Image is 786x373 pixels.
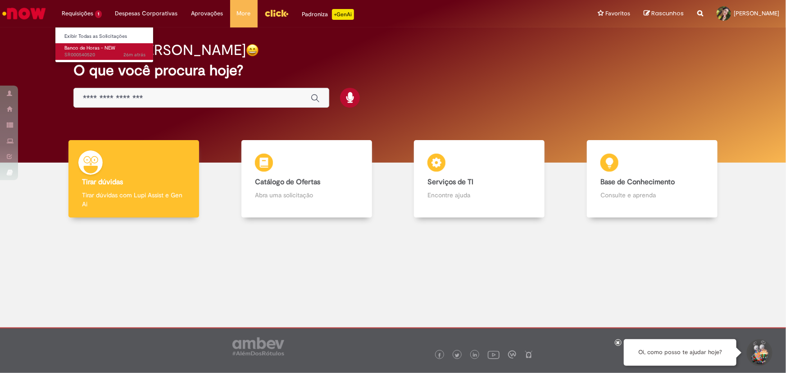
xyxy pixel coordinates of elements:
p: Encontre ajuda [427,191,531,200]
img: logo_footer_ambev_rotulo_gray.png [232,337,284,355]
span: Aprovações [191,9,223,18]
ul: Requisições [55,27,154,63]
span: Banco de Horas - NEW [64,45,115,51]
span: More [237,9,251,18]
span: 1 [95,10,102,18]
a: Base de Conhecimento Consulte e aprenda [566,140,739,218]
p: Consulte e aprenda [600,191,704,200]
div: Padroniza [302,9,354,20]
span: SR000540520 [64,51,145,59]
a: Aberto SR000540520 : Banco de Horas - NEW [55,43,154,60]
b: Catálogo de Ofertas [255,177,320,186]
img: click_logo_yellow_360x200.png [264,6,289,20]
b: Serviços de TI [427,177,473,186]
img: logo_footer_twitter.png [455,353,459,358]
img: logo_footer_workplace.png [508,350,516,359]
img: logo_footer_naosei.png [525,350,533,359]
b: Tirar dúvidas [82,177,123,186]
a: Tirar dúvidas Tirar dúvidas com Lupi Assist e Gen Ai [47,140,220,218]
p: +GenAi [332,9,354,20]
p: Abra uma solicitação [255,191,359,200]
span: Requisições [62,9,93,18]
img: ServiceNow [1,5,47,23]
img: happy-face.png [246,44,259,57]
h2: Bom dia, [PERSON_NAME] [73,42,246,58]
a: Exibir Todas as Solicitações [55,32,154,41]
time: 29/08/2025 08:46:06 [123,51,145,58]
p: Tirar dúvidas com Lupi Assist e Gen Ai [82,191,186,209]
img: logo_footer_youtube.png [488,349,500,360]
b: Base de Conhecimento [600,177,675,186]
span: Rascunhos [651,9,684,18]
span: Despesas Corporativas [115,9,178,18]
h2: O que você procura hoje? [73,63,713,78]
span: [PERSON_NAME] [734,9,779,17]
button: Iniciar Conversa de Suporte [745,339,772,366]
span: 26m atrás [123,51,145,58]
a: Serviços de TI Encontre ajuda [393,140,566,218]
img: logo_footer_facebook.png [437,353,442,358]
span: Favoritos [605,9,630,18]
a: Rascunhos [644,9,684,18]
div: Oi, como posso te ajudar hoje? [624,339,736,366]
a: Catálogo de Ofertas Abra uma solicitação [220,140,393,218]
img: logo_footer_linkedin.png [473,353,477,358]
